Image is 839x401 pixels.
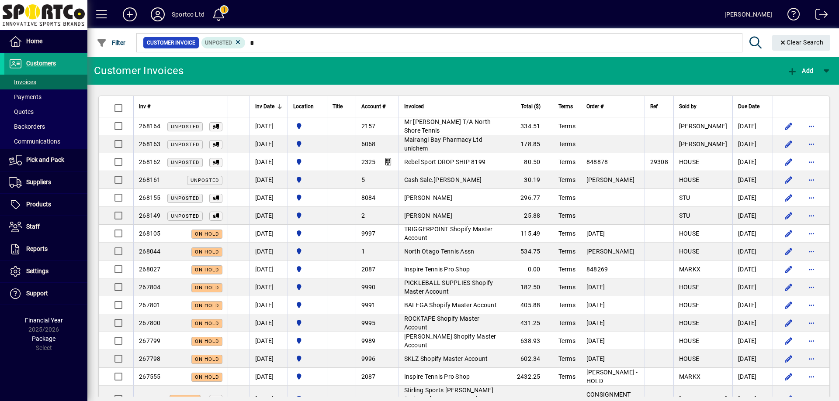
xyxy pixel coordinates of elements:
[732,332,773,350] td: [DATE]
[361,141,376,147] span: 6068
[558,337,576,344] span: Terms
[171,124,199,130] span: Unposted
[144,7,172,22] button: Profile
[508,260,553,278] td: 0.00
[255,102,274,111] span: Inv Date
[679,102,727,111] div: Sold by
[26,223,40,230] span: Staff
[293,318,322,328] span: Sportco Ltd Warehouse
[679,123,727,130] span: [PERSON_NAME]
[508,278,553,296] td: 182.50
[679,158,699,165] span: HOUSE
[404,176,482,183] span: Cash Sale.[PERSON_NAME]
[171,160,199,165] span: Unposted
[139,355,161,362] span: 267798
[732,189,773,207] td: [DATE]
[139,102,222,111] div: Inv #
[250,171,288,189] td: [DATE]
[4,171,87,193] a: Suppliers
[195,339,219,344] span: On hold
[732,135,773,153] td: [DATE]
[508,117,553,135] td: 334.51
[361,266,376,273] span: 2087
[293,102,322,111] div: Location
[804,280,818,294] button: More options
[9,93,42,100] span: Payments
[650,102,668,111] div: Ref
[804,137,818,151] button: More options
[250,243,288,260] td: [DATE]
[787,67,813,74] span: Add
[804,155,818,169] button: More options
[4,89,87,104] a: Payments
[782,226,796,240] button: Edit
[508,243,553,260] td: 534.75
[804,173,818,187] button: More options
[139,337,161,344] span: 267799
[201,37,246,48] mat-chip: Customer Invoice Status: Unposted
[508,332,553,350] td: 638.93
[4,119,87,134] a: Backorders
[586,302,605,308] span: [DATE]
[558,194,576,201] span: Terms
[404,248,475,255] span: North Otago Tennis Assn
[404,102,424,111] span: Invoiced
[25,317,63,324] span: Financial Year
[361,355,376,362] span: 9996
[195,231,219,237] span: On hold
[804,191,818,205] button: More options
[139,302,161,308] span: 267801
[293,336,322,346] span: Sportco Ltd Warehouse
[586,248,634,255] span: [PERSON_NAME]
[195,356,219,362] span: On hold
[26,267,49,274] span: Settings
[679,319,699,326] span: HOUSE
[361,194,376,201] span: 8084
[558,123,576,130] span: Terms
[782,155,796,169] button: Edit
[779,39,824,46] span: Clear Search
[804,298,818,312] button: More options
[9,123,45,130] span: Backorders
[804,352,818,366] button: More options
[4,216,87,238] a: Staff
[404,118,491,134] span: Mr [PERSON_NAME] T/A North Shore Tennis
[586,284,605,291] span: [DATE]
[293,139,322,149] span: Sportco Ltd Warehouse
[586,102,639,111] div: Order #
[508,135,553,153] td: 178.85
[804,244,818,258] button: More options
[679,194,690,201] span: STU
[94,64,184,78] div: Customer Invoices
[679,248,699,255] span: HOUSE
[732,117,773,135] td: [DATE]
[558,319,576,326] span: Terms
[139,319,161,326] span: 267800
[558,230,576,237] span: Terms
[361,248,365,255] span: 1
[782,119,796,133] button: Edit
[250,117,288,135] td: [DATE]
[9,79,36,86] span: Invoices
[195,285,219,291] span: On hold
[293,175,322,185] span: Sportco Ltd Warehouse
[558,355,576,362] span: Terms
[171,195,199,201] span: Unposted
[26,290,48,297] span: Support
[250,332,288,350] td: [DATE]
[404,355,488,362] span: SKLZ Shopify Master Account
[558,102,573,111] span: Terms
[782,316,796,330] button: Edit
[586,266,608,273] span: 848269
[4,31,87,52] a: Home
[404,136,482,152] span: Mairangi Bay Pharmacy Ltd unichem
[250,368,288,386] td: [DATE]
[333,102,343,111] span: Title
[782,334,796,348] button: Edit
[558,248,576,255] span: Terms
[250,350,288,368] td: [DATE]
[333,102,350,111] div: Title
[250,189,288,207] td: [DATE]
[804,370,818,384] button: More options
[139,123,161,130] span: 268164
